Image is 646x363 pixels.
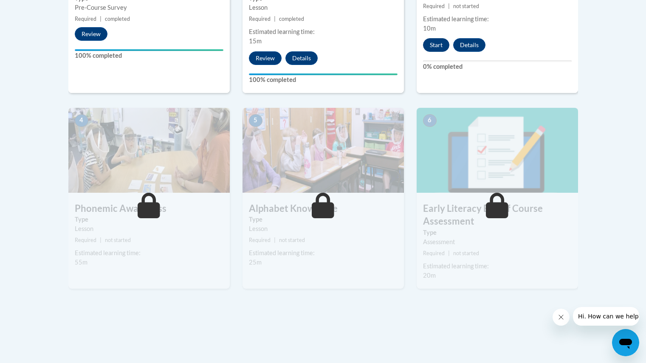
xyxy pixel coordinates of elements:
[243,108,404,193] img: Course Image
[75,114,88,127] span: 4
[423,3,445,9] span: Required
[423,14,572,24] div: Estimated learning time:
[68,108,230,193] img: Course Image
[68,202,230,215] h3: Phonemic Awareness
[279,237,305,243] span: not started
[243,202,404,215] h3: Alphabet Knowledge
[75,27,107,41] button: Review
[453,250,479,256] span: not started
[75,259,87,266] span: 55m
[423,237,572,247] div: Assessment
[285,51,318,65] button: Details
[423,272,436,279] span: 20m
[423,262,572,271] div: Estimated learning time:
[423,38,449,52] button: Start
[573,307,639,326] iframe: Message from company
[249,259,262,266] span: 25m
[448,3,450,9] span: |
[249,3,398,12] div: Lesson
[274,16,276,22] span: |
[279,16,304,22] span: completed
[105,237,131,243] span: not started
[249,73,398,75] div: Your progress
[249,224,398,234] div: Lesson
[75,51,223,60] label: 100% completed
[249,37,262,45] span: 15m
[75,16,96,22] span: Required
[249,215,398,224] label: Type
[75,248,223,258] div: Estimated learning time:
[249,248,398,258] div: Estimated learning time:
[249,237,271,243] span: Required
[423,114,437,127] span: 6
[75,224,223,234] div: Lesson
[75,215,223,224] label: Type
[453,38,485,52] button: Details
[105,16,130,22] span: completed
[423,62,572,71] label: 0% completed
[448,250,450,256] span: |
[423,250,445,256] span: Required
[5,6,69,13] span: Hi. How can we help?
[612,329,639,356] iframe: Button to launch messaging window
[417,202,578,228] h3: Early Literacy End of Course Assessment
[100,16,102,22] span: |
[249,114,262,127] span: 5
[417,108,578,193] img: Course Image
[249,16,271,22] span: Required
[453,3,479,9] span: not started
[249,75,398,84] label: 100% completed
[423,228,572,237] label: Type
[100,237,102,243] span: |
[249,27,398,37] div: Estimated learning time:
[423,25,436,32] span: 10m
[75,49,223,51] div: Your progress
[75,237,96,243] span: Required
[553,309,570,326] iframe: Close message
[274,237,276,243] span: |
[249,51,282,65] button: Review
[75,3,223,12] div: Pre-Course Survey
